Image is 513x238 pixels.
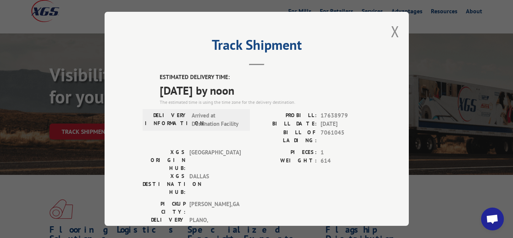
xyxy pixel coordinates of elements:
[321,120,371,129] span: [DATE]
[321,157,371,165] span: 614
[257,129,317,144] label: BILL OF LADING:
[189,216,241,233] span: PLANO , [GEOGRAPHIC_DATA]
[257,157,317,165] label: WEIGHT:
[145,111,188,129] label: DELIVERY INFORMATION:
[143,172,186,196] label: XGS DESTINATION HUB:
[160,82,371,99] span: [DATE] by noon
[257,120,317,129] label: BILL DATE:
[160,99,371,106] div: The estimated time is using the time zone for the delivery destination.
[160,73,371,82] label: ESTIMATED DELIVERY TIME:
[189,148,241,172] span: [GEOGRAPHIC_DATA]
[192,111,243,129] span: Arrived at Destination Facility
[321,111,371,120] span: 17638979
[481,208,504,230] div: Open chat
[143,148,186,172] label: XGS ORIGIN HUB:
[143,216,186,233] label: DELIVERY CITY:
[143,40,371,54] h2: Track Shipment
[321,129,371,144] span: 7061045
[143,200,186,216] label: PICKUP CITY:
[189,172,241,196] span: DALLAS
[321,148,371,157] span: 1
[391,21,399,41] button: Close modal
[257,148,317,157] label: PIECES:
[189,200,241,216] span: [PERSON_NAME] , GA
[257,111,317,120] label: PROBILL:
